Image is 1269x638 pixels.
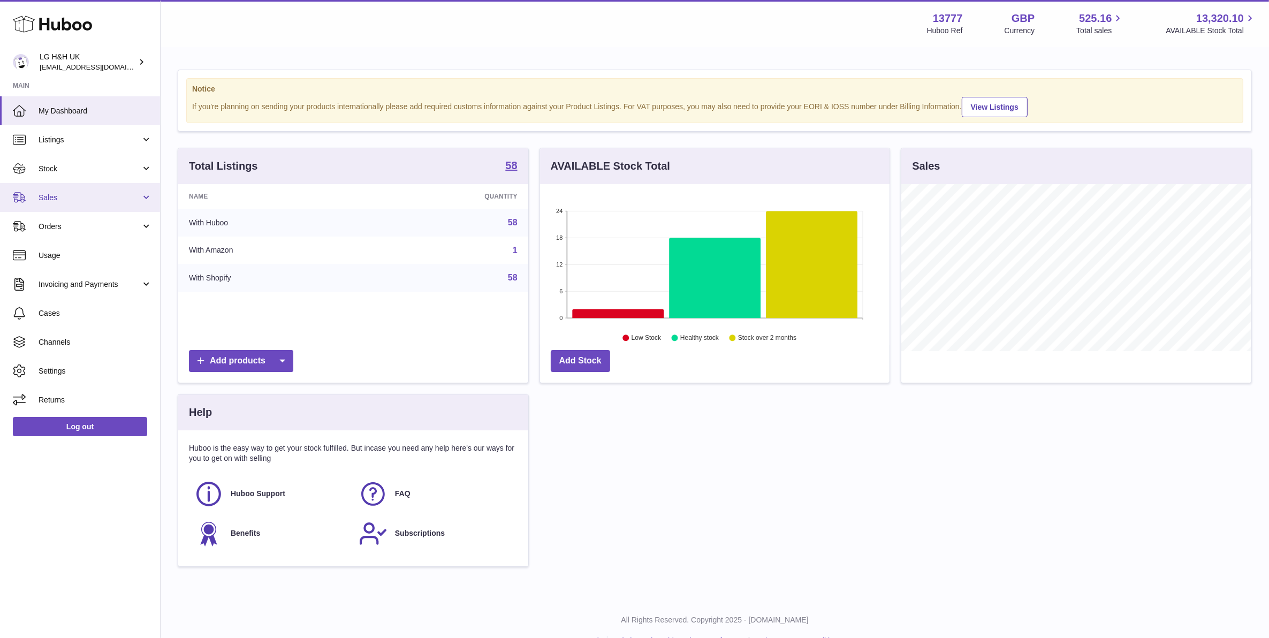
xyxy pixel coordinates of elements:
[39,193,141,203] span: Sales
[40,52,136,72] div: LG H&H UK
[395,489,411,499] span: FAQ
[505,160,517,173] a: 58
[169,615,1260,625] p: All Rights Reserved. Copyright 2025 - [DOMAIN_NAME]
[933,11,963,26] strong: 13777
[370,184,528,209] th: Quantity
[194,519,348,548] a: Benefits
[912,159,940,173] h3: Sales
[1166,26,1256,36] span: AVAILABLE Stock Total
[680,335,719,342] text: Healthy stock
[508,273,518,282] a: 58
[189,350,293,372] a: Add products
[39,106,152,116] span: My Dashboard
[513,246,518,255] a: 1
[1076,11,1124,36] a: 525.16 Total sales
[1076,26,1124,36] span: Total sales
[189,405,212,420] h3: Help
[559,288,563,294] text: 6
[39,135,141,145] span: Listings
[556,261,563,268] text: 12
[359,519,512,548] a: Subscriptions
[189,159,258,173] h3: Total Listings
[359,480,512,508] a: FAQ
[927,26,963,36] div: Huboo Ref
[178,264,370,292] td: With Shopify
[39,337,152,347] span: Channels
[192,95,1237,117] div: If you're planning on sending your products internationally please add required customs informati...
[178,209,370,237] td: With Huboo
[508,218,518,227] a: 58
[13,54,29,70] img: veechen@lghnh.co.uk
[194,480,348,508] a: Huboo Support
[231,489,285,499] span: Huboo Support
[1012,11,1035,26] strong: GBP
[1079,11,1112,26] span: 525.16
[178,184,370,209] th: Name
[556,208,563,214] text: 24
[556,234,563,241] text: 18
[40,63,157,71] span: [EMAIL_ADDRESS][DOMAIN_NAME]
[231,528,260,538] span: Benefits
[13,417,147,436] a: Log out
[39,250,152,261] span: Usage
[178,237,370,264] td: With Amazon
[189,443,518,464] p: Huboo is the easy way to get your stock fulfilled. But incase you need any help here's our ways f...
[39,366,152,376] span: Settings
[39,279,141,290] span: Invoicing and Payments
[192,84,1237,94] strong: Notice
[738,335,796,342] text: Stock over 2 months
[1166,11,1256,36] a: 13,320.10 AVAILABLE Stock Total
[505,160,517,171] strong: 58
[39,308,152,318] span: Cases
[39,395,152,405] span: Returns
[559,315,563,321] text: 0
[39,164,141,174] span: Stock
[39,222,141,232] span: Orders
[632,335,662,342] text: Low Stock
[1196,11,1244,26] span: 13,320.10
[551,350,610,372] a: Add Stock
[962,97,1028,117] a: View Listings
[551,159,670,173] h3: AVAILABLE Stock Total
[395,528,445,538] span: Subscriptions
[1005,26,1035,36] div: Currency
